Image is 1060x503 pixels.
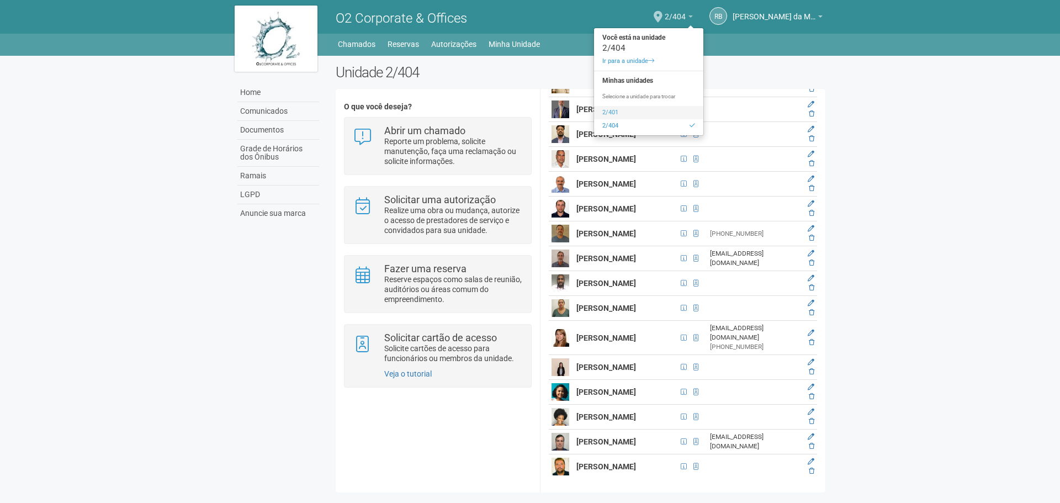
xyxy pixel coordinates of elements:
[431,36,476,52] a: Autorizações
[809,85,814,93] a: Excluir membro
[809,184,814,192] a: Excluir membro
[733,2,815,21] span: Raul Barrozo da Motta Junior
[808,274,814,282] a: Editar membro
[237,121,319,140] a: Documentos
[552,329,569,347] img: user.png
[552,299,569,317] img: user.png
[384,332,497,343] strong: Solicitar cartão de acesso
[808,200,814,208] a: Editar membro
[237,83,319,102] a: Home
[576,254,636,263] strong: [PERSON_NAME]
[353,264,522,304] a: Fazer uma reserva Reserve espaços como salas de reunião, auditórios ou áreas comum do empreendime...
[808,358,814,366] a: Editar membro
[552,100,569,118] img: user.png
[808,100,814,108] a: Editar membro
[808,299,814,307] a: Editar membro
[336,64,825,81] h2: Unidade 2/404
[594,119,703,133] a: 2/404
[809,442,814,450] a: Excluir membro
[808,150,814,158] a: Editar membro
[808,433,814,441] a: Editar membro
[384,125,465,136] strong: Abrir um chamado
[576,130,636,139] strong: [PERSON_NAME]
[665,14,693,23] a: 2/404
[552,150,569,168] img: user.png
[809,338,814,346] a: Excluir membro
[665,2,686,21] span: 2/404
[710,229,799,239] div: [PHONE_NUMBER]
[809,259,814,267] a: Excluir membro
[576,229,636,238] strong: [PERSON_NAME]
[336,10,467,26] span: O2 Corporate & Offices
[237,102,319,121] a: Comunicados
[808,383,814,391] a: Editar membro
[809,467,814,475] a: Excluir membro
[384,263,467,274] strong: Fazer uma reserva
[808,408,814,416] a: Editar membro
[552,125,569,143] img: user.png
[552,433,569,451] img: user.png
[388,36,419,52] a: Reservas
[576,333,636,342] strong: [PERSON_NAME]
[576,363,636,372] strong: [PERSON_NAME]
[709,7,727,25] a: RB
[576,304,636,313] strong: [PERSON_NAME]
[809,234,814,242] a: Excluir membro
[576,204,636,213] strong: [PERSON_NAME]
[576,155,636,163] strong: [PERSON_NAME]
[237,186,319,204] a: LGPD
[594,106,703,119] a: 2/401
[576,105,636,114] strong: [PERSON_NAME]
[809,393,814,400] a: Excluir membro
[809,209,814,217] a: Excluir membro
[552,274,569,292] img: user.png
[344,103,531,111] h4: O que você deseja?
[808,329,814,337] a: Editar membro
[384,205,523,235] p: Realize uma obra ou mudança, autorize o acesso de prestadores de serviço e convidados para sua un...
[809,368,814,375] a: Excluir membro
[594,74,703,87] strong: Minhas unidades
[552,458,569,475] img: user.png
[576,179,636,188] strong: [PERSON_NAME]
[576,279,636,288] strong: [PERSON_NAME]
[808,225,814,232] a: Editar membro
[733,14,823,23] a: [PERSON_NAME] da Motta Junior
[384,136,523,166] p: Reporte um problema, solicite manutenção, faça uma reclamação ou solicite informações.
[808,175,814,183] a: Editar membro
[552,408,569,426] img: user.png
[237,140,319,167] a: Grade de Horários dos Ônibus
[594,93,703,100] p: Selecione a unidade para trocar
[710,432,799,451] div: [EMAIL_ADDRESS][DOMAIN_NAME]
[809,309,814,316] a: Excluir membro
[489,36,540,52] a: Minha Unidade
[809,417,814,425] a: Excluir membro
[710,249,799,268] div: [EMAIL_ADDRESS][DOMAIN_NAME]
[809,160,814,167] a: Excluir membro
[384,274,523,304] p: Reserve espaços como salas de reunião, auditórios ou áreas comum do empreendimento.
[576,437,636,446] strong: [PERSON_NAME]
[552,358,569,376] img: user.png
[552,200,569,218] img: user.png
[808,458,814,465] a: Editar membro
[384,369,432,378] a: Veja o tutorial
[384,194,496,205] strong: Solicitar uma autorização
[808,250,814,257] a: Editar membro
[552,225,569,242] img: user.png
[576,412,636,421] strong: [PERSON_NAME]
[710,324,799,342] div: [EMAIL_ADDRESS][DOMAIN_NAME]
[338,36,375,52] a: Chamados
[808,125,814,133] a: Editar membro
[552,383,569,401] img: user.png
[809,284,814,292] a: Excluir membro
[235,6,317,72] img: logo.jpg
[353,333,522,363] a: Solicitar cartão de acesso Solicite cartões de acesso para funcionários ou membros da unidade.
[594,44,703,52] div: 2/404
[809,135,814,142] a: Excluir membro
[576,462,636,471] strong: [PERSON_NAME]
[710,342,799,352] div: [PHONE_NUMBER]
[237,204,319,223] a: Anuncie sua marca
[384,343,523,363] p: Solicite cartões de acesso para funcionários ou membros da unidade.
[594,31,703,44] strong: Você está na unidade
[353,195,522,235] a: Solicitar uma autorização Realize uma obra ou mudança, autorize o acesso de prestadores de serviç...
[552,250,569,267] img: user.png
